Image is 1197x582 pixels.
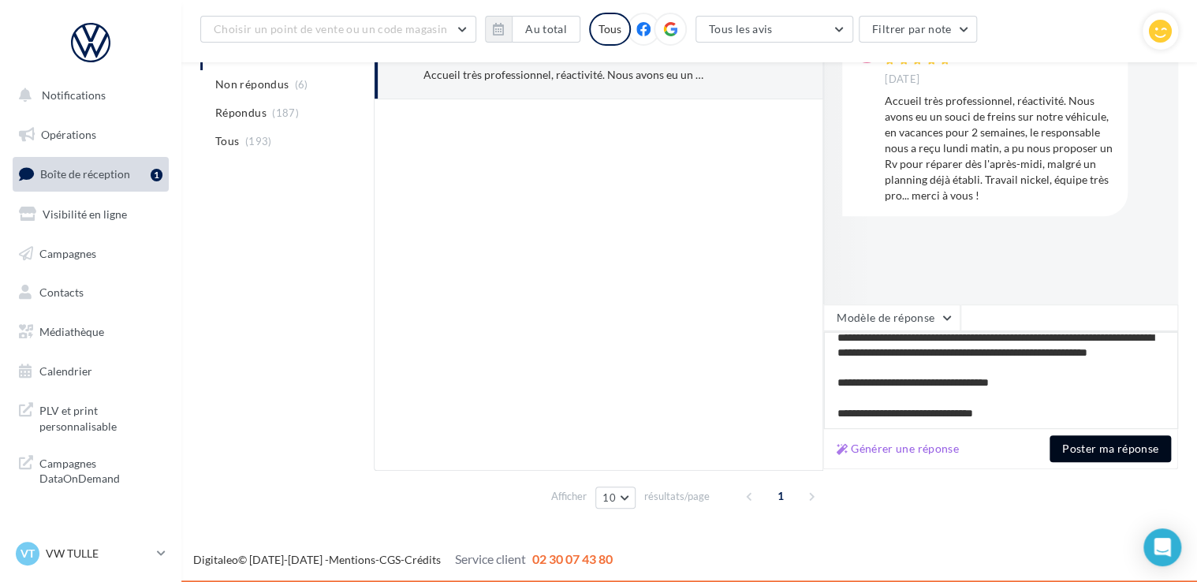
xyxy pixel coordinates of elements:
[9,237,172,270] a: Campagnes
[42,88,106,102] span: Notifications
[193,553,613,566] span: © [DATE]-[DATE] - - -
[46,546,151,561] p: VW TULLE
[885,73,919,87] span: [DATE]
[830,439,965,458] button: Générer une réponse
[379,553,401,566] a: CGS
[551,489,587,504] span: Afficher
[695,16,853,43] button: Tous les avis
[39,400,162,434] span: PLV et print personnalisable
[9,118,172,151] a: Opérations
[823,304,960,331] button: Modèle de réponse
[151,169,162,181] div: 1
[272,106,299,119] span: (187)
[589,13,631,46] div: Tous
[859,16,978,43] button: Filtrer par note
[41,128,96,141] span: Opérations
[40,167,130,181] span: Boîte de réception
[193,553,238,566] a: Digitaleo
[512,16,580,43] button: Au total
[532,551,613,566] span: 02 30 07 43 80
[595,487,636,509] button: 10
[485,16,580,43] button: Au total
[215,76,289,92] span: Non répondus
[295,78,308,91] span: (6)
[329,553,375,566] a: Mentions
[9,394,172,440] a: PLV et print personnalisable
[39,285,84,299] span: Contacts
[39,453,162,487] span: Campagnes DataOnDemand
[215,105,267,121] span: Répondus
[885,93,1115,203] div: Accueil très professionnel, réactivité. Nous avons eu un souci de freins sur notre véhicule, en v...
[768,483,793,509] span: 1
[245,135,272,147] span: (193)
[13,539,169,569] a: VT VW TULLE
[455,551,526,566] span: Service client
[9,276,172,309] a: Contacts
[1143,528,1181,566] div: Open Intercom Messenger
[9,315,172,349] a: Médiathèque
[9,446,172,493] a: Campagnes DataOnDemand
[43,207,127,221] span: Visibilité en ligne
[9,157,172,191] a: Boîte de réception1
[214,22,447,35] span: Choisir un point de vente ou un code magasin
[602,491,616,504] span: 10
[39,246,96,259] span: Campagnes
[200,16,476,43] button: Choisir un point de vente ou un code magasin
[215,133,239,149] span: Tous
[39,325,104,338] span: Médiathèque
[9,355,172,388] a: Calendrier
[644,489,710,504] span: résultats/page
[1050,435,1171,462] button: Poster ma réponse
[39,364,92,378] span: Calendrier
[423,67,707,83] div: Accueil très professionnel, réactivité. Nous avons eu un souci de freins sur notre véhicule, en v...
[9,198,172,231] a: Visibilité en ligne
[405,553,441,566] a: Crédits
[9,79,166,112] button: Notifications
[21,546,35,561] span: VT
[709,22,773,35] span: Tous les avis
